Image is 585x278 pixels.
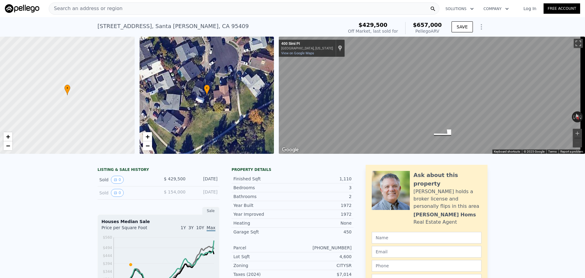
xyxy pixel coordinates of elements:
[145,142,149,150] span: −
[516,5,544,12] a: Log In
[292,254,352,260] div: 4,600
[413,28,442,34] div: Pellego ARV
[101,225,158,234] div: Price per Square Foot
[145,133,149,140] span: +
[292,193,352,200] div: 2
[452,21,473,32] button: SAVE
[413,218,457,226] div: Real Estate Agent
[413,211,476,218] div: [PERSON_NAME] Homs
[103,235,112,240] tspan: $560
[413,22,442,28] span: $657,000
[188,225,193,230] span: 3Y
[548,150,557,153] a: Terms (opens in new tab)
[524,150,544,153] span: © 2025 Google
[580,111,583,122] button: Rotate clockwise
[279,37,585,154] div: Street View
[572,111,575,122] button: Rotate counterclockwise
[3,141,12,150] a: Zoom out
[338,45,342,52] a: Show location on map
[190,189,218,197] div: [DATE]
[97,167,219,173] div: LISTING & SALE HISTORY
[573,129,582,138] button: Zoom in
[202,207,219,215] div: Sale
[372,246,481,258] input: Email
[233,262,292,269] div: Zoning
[233,245,292,251] div: Parcel
[233,202,292,208] div: Year Built
[292,262,352,269] div: CITYSR
[281,51,314,55] a: View on Google Maps
[103,246,112,250] tspan: $494
[292,211,352,217] div: 1972
[233,254,292,260] div: Lot Sqft
[190,176,218,184] div: [DATE]
[111,176,124,184] button: View historical data
[233,229,292,235] div: Garage Sqft
[441,3,479,14] button: Solutions
[233,193,292,200] div: Bathrooms
[423,126,468,140] path: Go Northwest, Simi Pl
[280,146,300,154] a: Open this area in Google Maps (opens a new window)
[544,3,580,14] a: Free Account
[164,190,186,194] span: $ 154,000
[64,85,70,91] span: •
[292,220,352,226] div: None
[292,202,352,208] div: 1972
[99,189,154,197] div: Sold
[103,254,112,258] tspan: $444
[232,167,353,172] div: Property details
[49,5,122,12] span: Search an address or region
[359,22,388,28] span: $429,500
[479,3,514,14] button: Company
[372,232,481,244] input: Name
[111,189,124,197] button: View historical data
[348,28,398,34] div: Off Market, last sold for
[574,39,583,48] button: Toggle fullscreen view
[101,218,215,225] div: Houses Median Sale
[280,146,300,154] img: Google
[181,225,186,230] span: 1Y
[413,171,481,188] div: Ask about this property
[475,21,487,33] button: Show Options
[207,225,215,231] span: Max
[204,85,210,95] div: •
[143,132,152,141] a: Zoom in
[233,185,292,191] div: Bedrooms
[560,150,583,153] a: Report a problem
[143,141,152,150] a: Zoom out
[204,85,210,91] span: •
[281,42,333,46] div: 400 Simi Pl
[103,262,112,266] tspan: $394
[372,260,481,272] input: Phone
[5,4,39,13] img: Pellego
[281,46,333,50] div: [GEOGRAPHIC_DATA], [US_STATE]
[99,176,154,184] div: Sold
[292,185,352,191] div: 3
[3,132,12,141] a: Zoom in
[196,225,204,230] span: 10Y
[103,269,112,274] tspan: $344
[64,85,70,95] div: •
[494,150,520,154] button: Keyboard shortcuts
[233,271,292,277] div: Taxes (2024)
[279,37,585,154] div: Map
[292,271,352,277] div: $7,014
[292,229,352,235] div: 450
[573,111,582,123] button: Reset the view
[292,245,352,251] div: [PHONE_NUMBER]
[233,176,292,182] div: Finished Sqft
[233,211,292,217] div: Year Improved
[6,142,10,150] span: −
[233,220,292,226] div: Heating
[413,188,481,210] div: [PERSON_NAME] holds a broker license and personally flips in this area
[292,176,352,182] div: 1,110
[6,133,10,140] span: +
[573,138,582,147] button: Zoom out
[97,22,249,31] div: [STREET_ADDRESS] , Santa [PERSON_NAME] , CA 95409
[164,176,186,181] span: $ 429,500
